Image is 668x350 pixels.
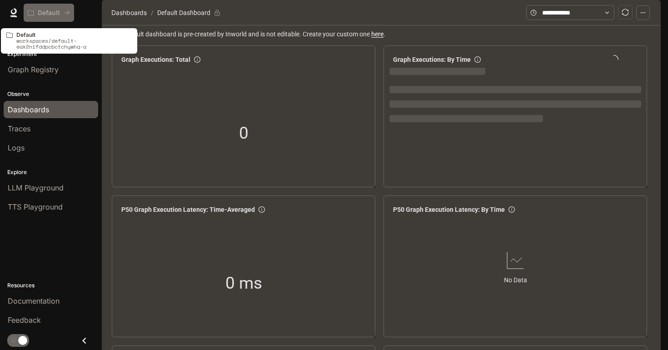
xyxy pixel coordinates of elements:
[16,38,132,50] p: workspaces/default-eak2nifddpcbctchywhq-a
[24,4,74,22] button: All workspaces
[508,206,515,213] span: info-circle
[259,206,265,213] span: info-circle
[194,56,200,63] span: info-circle
[111,7,147,18] span: Dashboards
[151,8,154,18] span: /
[393,55,471,65] span: Graph Executions: By Time
[504,275,527,285] article: No Data
[225,270,262,296] span: 0 ms
[16,32,132,38] p: Default
[474,56,481,63] span: info-circle
[393,205,505,215] span: P50 Graph Execution Latency: By Time
[111,29,653,39] span: This default dashboard is pre-created by Inworld and is not editable. Create your custom one .
[38,9,60,17] p: Default
[239,120,249,146] span: 0
[121,205,255,215] span: P50 Graph Execution Latency: Time-Averaged
[121,55,190,65] span: Graph Executions: Total
[622,9,629,16] span: sync
[371,30,384,38] a: here
[109,7,149,18] button: Dashboards
[608,53,620,66] span: loading
[155,4,212,21] article: Default Dashboard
